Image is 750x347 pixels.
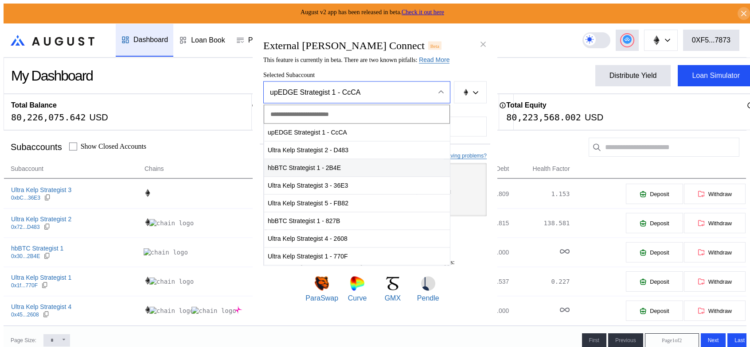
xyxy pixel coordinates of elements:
button: Close menu [263,81,450,104]
img: chain logo [652,35,661,45]
span: Deposit [650,191,669,197]
span: First [589,337,599,343]
span: Deposit [650,278,669,285]
div: Ultra Kelp Strategist 3 [11,186,71,194]
span: ParaSwap [305,294,338,302]
img: chain logo [149,307,194,315]
h2: External [PERSON_NAME] Connect [263,40,425,52]
button: hbBTC Strategist 1 - 2B4E [264,159,450,177]
label: Show Closed Accounts [81,143,146,150]
div: 0x1f...770F [11,282,38,289]
button: Ultra Kelp Strategist 2 - D483 [264,141,450,159]
span: upEDGE Strategist 1 - CcCA [264,123,450,142]
span: Subaccount [11,164,43,173]
div: Ultra Kelp Strategist 2 [11,215,71,223]
span: Deposit [650,220,669,227]
div: Beta [428,42,441,50]
div: My Dashboard [11,68,93,84]
img: chain logo [191,307,236,315]
div: Ultra Kelp Strategist 4 [11,303,71,311]
div: 80,226,075.642 [11,112,86,123]
td: 0.227 [509,267,570,296]
button: hbBTC Strategist 1 - 827B [264,212,450,230]
div: Page Size: [11,337,36,343]
span: GMX [385,294,401,302]
div: Loan Book [191,36,225,44]
div: 0XF5...7873 [692,36,730,44]
div: USD [90,112,108,123]
img: chain logo [234,306,242,314]
img: chain logo [144,248,188,256]
span: Last [734,337,745,343]
div: Loan Simulator [692,72,740,80]
span: Selected Subaccount [263,72,487,79]
button: Ultra Kelp Strategist 1 - 770F [264,247,450,265]
span: Withdraw [708,249,732,256]
img: GMX [386,277,400,291]
div: Dashboard [133,36,168,44]
a: Read More [419,56,449,64]
a: ParaSwapParaSwap [305,277,338,302]
span: Curve [348,294,367,302]
img: Curve [350,277,364,291]
a: Check it out here [402,9,444,15]
div: Subaccounts [11,142,62,152]
div: Ultra Kelp Strategist 1 [11,274,71,281]
a: Having problems? [444,152,487,159]
button: Ultra Kelp Strategist 3 - 36E3 [264,177,450,194]
div: 0x45...2608 [11,312,39,318]
img: chain logo [462,89,469,96]
span: Ultra Kelp Strategist 2 - D483 [264,141,450,159]
a: PendlePendle [412,277,445,302]
span: Deposit [650,308,669,314]
span: Pendle [417,294,439,302]
span: Previous [615,337,636,343]
button: close modal [476,37,490,51]
button: upEDGE Strategist 1 - CcCA [264,123,450,141]
span: Ultra Kelp Strategist 5 - FB82 [264,194,450,212]
h2: Total Equity [506,101,546,109]
td: 138.581 [509,208,570,238]
span: Page 1 of 2 [662,337,682,344]
span: Chains [145,164,164,173]
span: Withdraw [708,278,732,285]
h2: Total Balance [11,101,57,109]
div: 0x72...D483 [11,224,40,230]
span: Health Factor [533,164,570,173]
img: chain logo [144,189,152,197]
span: Deposit [650,249,669,256]
span: August v2 app has been released in beta. [301,9,444,15]
span: Withdraw [708,308,732,314]
img: chain logo [149,219,194,227]
button: Ultra Kelp Strategist 5 - FB82 [264,194,450,212]
div: hbBTC Strategist 1 [11,244,63,252]
img: ParaSwap [315,277,329,291]
span: This feature is currently in beta. There are two known pitfalls: [263,57,449,63]
div: 0x30...2B4E [11,253,40,259]
span: Ultra Kelp Strategist 1 - 770F [264,247,450,266]
div: 0xbC...36E3 [11,195,40,201]
span: Next [708,337,719,343]
img: chain logo [144,306,152,314]
div: Permissions [248,36,287,44]
div: upEDGE Strategist 1 - CcCA [270,89,425,96]
div: 80,223,568.002 [506,112,581,123]
img: chain logo [149,278,194,285]
a: CurveCurve [341,277,374,302]
div: Distribute Yield [609,72,657,80]
span: Withdraw [708,220,732,227]
span: Debt [496,164,509,173]
div: USD [585,112,603,123]
a: GMXGMX [376,277,409,302]
img: chain logo [144,218,152,226]
button: Ultra Kelp Strategist 4 - 2608 [264,230,450,247]
button: chain logo [454,81,487,104]
span: Withdraw [708,191,732,197]
img: Pendle [421,277,435,291]
img: chain logo [144,277,152,285]
td: 1.153 [509,179,570,208]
